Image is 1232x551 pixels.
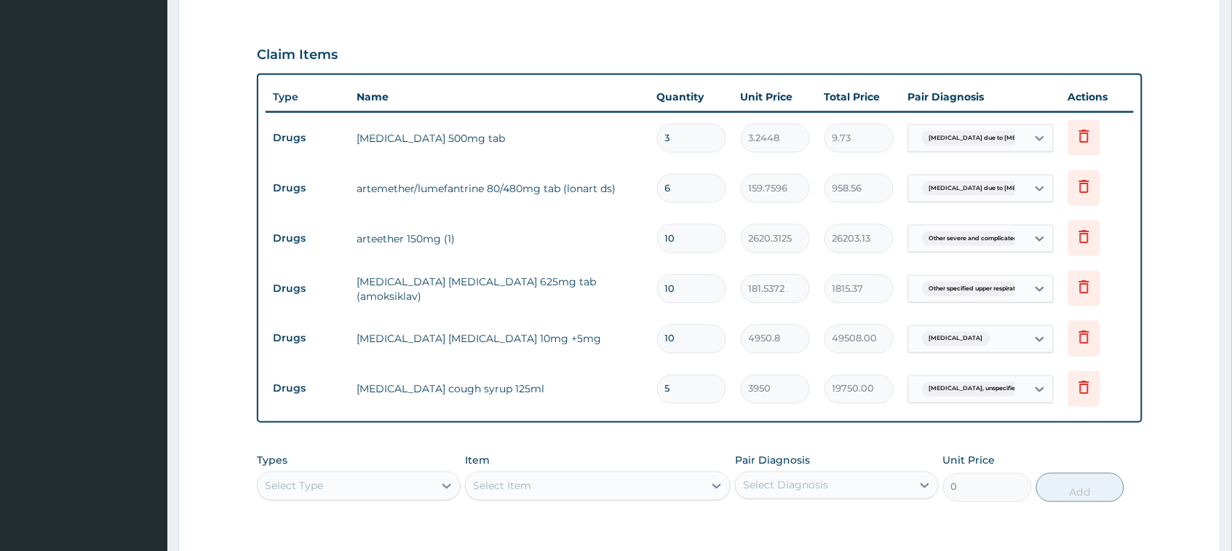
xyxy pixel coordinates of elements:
[265,479,323,493] div: Select Type
[735,453,810,468] label: Pair Diagnosis
[266,225,349,252] td: Drugs
[650,82,734,111] th: Quantity
[266,275,349,302] td: Drugs
[349,325,649,354] td: [MEDICAL_DATA] [MEDICAL_DATA] 10mg +5mg
[1036,473,1125,502] button: Add
[349,224,649,253] td: arteether 150mg (1)
[257,455,287,467] label: Types
[266,175,349,202] td: Drugs
[734,82,817,111] th: Unit Price
[817,82,901,111] th: Total Price
[922,181,1083,196] span: [MEDICAL_DATA] due to [MEDICAL_DATA] falc...
[349,174,649,203] td: artemether/lumefantrine 80/480mg tab (lonart ds)
[266,84,349,111] th: Type
[901,82,1061,111] th: Pair Diagnosis
[1061,82,1134,111] th: Actions
[465,453,490,468] label: Item
[349,267,649,311] td: [MEDICAL_DATA] [MEDICAL_DATA] 625mg tab (amoksiklav)
[922,282,1028,296] span: Other specified upper respirat...
[349,375,649,404] td: [MEDICAL_DATA] cough syrup 125ml
[349,82,649,111] th: Name
[266,376,349,403] td: Drugs
[922,382,1028,397] span: [MEDICAL_DATA], unspecified
[266,325,349,352] td: Drugs
[349,124,649,153] td: [MEDICAL_DATA] 500mg tab
[943,453,995,468] label: Unit Price
[922,231,1036,246] span: Other severe and complicated P...
[743,478,828,493] div: Select Diagnosis
[266,124,349,151] td: Drugs
[922,131,1086,146] span: [MEDICAL_DATA] due to [MEDICAL_DATA] mala...
[922,332,990,346] span: [MEDICAL_DATA]
[257,47,338,63] h3: Claim Items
